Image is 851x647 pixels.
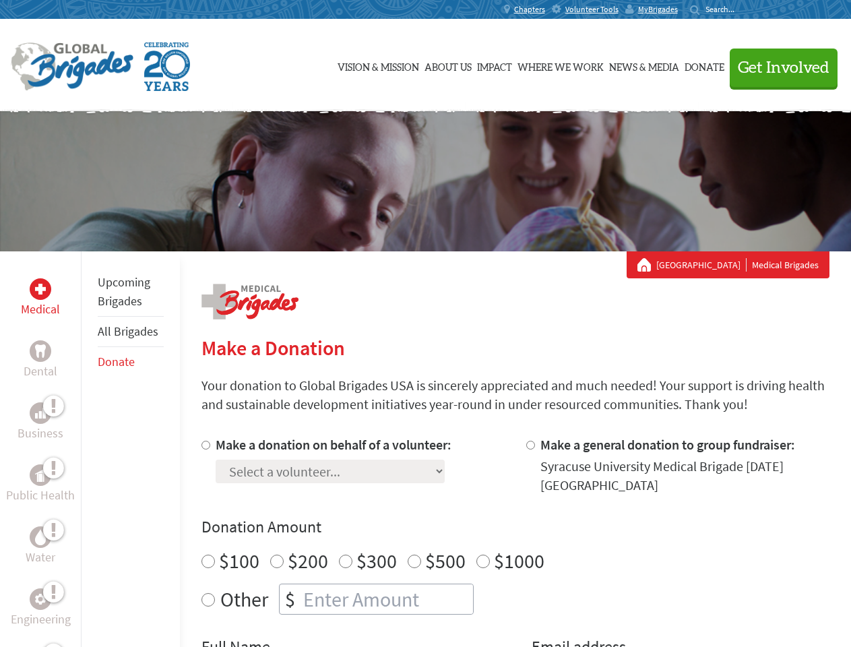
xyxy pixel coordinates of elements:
a: Where We Work [517,32,604,99]
a: BusinessBusiness [18,402,63,443]
p: Your donation to Global Brigades USA is sincerely appreciated and much needed! Your support is dr... [201,376,829,414]
h2: Make a Donation [201,336,829,360]
label: Other [220,584,268,615]
a: EngineeringEngineering [11,588,71,629]
a: [GEOGRAPHIC_DATA] [656,258,747,272]
div: Medical Brigades [637,258,819,272]
li: All Brigades [98,317,164,347]
a: MedicalMedical [21,278,60,319]
p: Water [26,548,55,567]
p: Business [18,424,63,443]
a: Public HealthPublic Health [6,464,75,505]
label: $1000 [494,548,544,574]
img: Medical [35,284,46,295]
li: Upcoming Brigades [98,268,164,317]
div: Dental [30,340,51,362]
input: Search... [705,4,744,14]
a: Upcoming Brigades [98,274,150,309]
label: $300 [356,548,397,574]
a: Impact [477,32,512,99]
a: Donate [685,32,724,99]
span: MyBrigades [638,4,678,15]
h4: Donation Amount [201,516,829,538]
img: Public Health [35,468,46,482]
img: Water [35,529,46,545]
a: DentalDental [24,340,57,381]
div: Engineering [30,588,51,610]
span: Chapters [514,4,545,15]
div: Syracuse University Medical Brigade [DATE] [GEOGRAPHIC_DATA] [540,457,829,495]
span: Get Involved [738,60,829,76]
input: Enter Amount [301,584,473,614]
img: logo-medical.png [201,284,298,319]
div: Water [30,526,51,548]
label: Make a general donation to group fundraiser: [540,436,795,453]
label: $200 [288,548,328,574]
p: Public Health [6,486,75,505]
a: About Us [424,32,472,99]
a: WaterWater [26,526,55,567]
img: Global Brigades Celebrating 20 Years [144,42,190,91]
div: Medical [30,278,51,300]
div: $ [280,584,301,614]
a: News & Media [609,32,679,99]
li: Donate [98,347,164,377]
p: Engineering [11,610,71,629]
label: $100 [219,548,259,574]
div: Public Health [30,464,51,486]
button: Get Involved [730,49,838,87]
img: Business [35,408,46,419]
a: Donate [98,354,135,369]
img: Dental [35,344,46,357]
img: Global Brigades Logo [11,42,133,91]
a: All Brigades [98,323,158,339]
label: Make a donation on behalf of a volunteer: [216,436,451,453]
span: Volunteer Tools [565,4,619,15]
p: Dental [24,362,57,381]
label: $500 [425,548,466,574]
a: Vision & Mission [338,32,419,99]
div: Business [30,402,51,424]
img: Engineering [35,594,46,605]
p: Medical [21,300,60,319]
